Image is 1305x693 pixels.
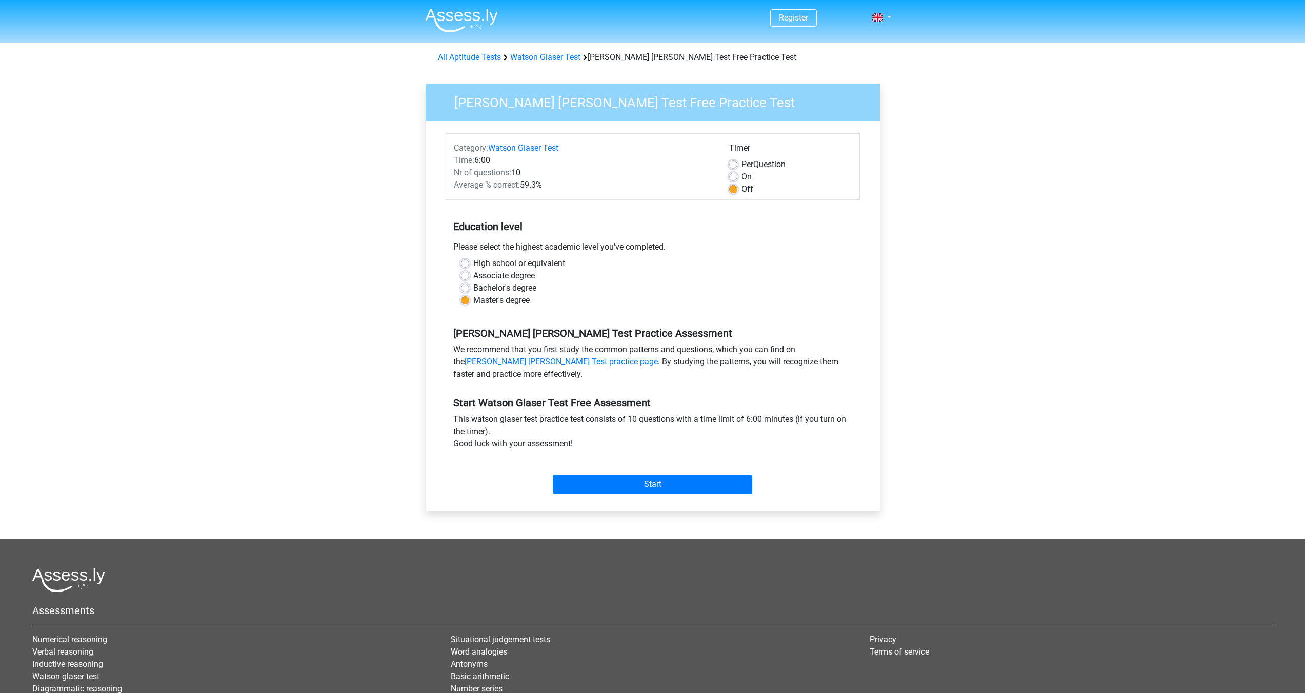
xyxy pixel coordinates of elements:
label: Question [741,158,786,171]
a: Terms of service [870,647,929,657]
a: Verbal reasoning [32,647,93,657]
a: Watson glaser test [32,671,99,681]
span: Category: [454,143,488,153]
span: Time: [454,155,474,165]
div: 6:00 [446,154,721,167]
label: On [741,171,752,183]
a: Antonyms [451,659,488,669]
input: Start [553,475,752,494]
a: Privacy [870,635,896,644]
label: Off [741,183,753,195]
div: Please select the highest academic level you’ve completed. [446,241,860,257]
a: Word analogies [451,647,507,657]
a: [PERSON_NAME] [PERSON_NAME] Test practice page [465,357,658,366]
div: 10 [446,167,721,179]
a: Situational judgement tests [451,635,550,644]
a: Numerical reasoning [32,635,107,644]
div: Timer [729,142,852,158]
span: Nr of questions: [454,168,511,177]
a: Register [779,13,808,23]
a: Inductive reasoning [32,659,103,669]
a: Watson Glaser Test [510,52,580,62]
a: All Aptitude Tests [438,52,501,62]
h5: Start Watson Glaser Test Free Assessment [453,397,852,409]
div: This watson glaser test practice test consists of 10 questions with a time limit of 6:00 minutes ... [446,413,860,454]
h5: [PERSON_NAME] [PERSON_NAME] Test Practice Assessment [453,327,852,339]
h5: Assessments [32,604,1273,617]
label: High school or equivalent [473,257,565,270]
label: Associate degree [473,270,535,282]
div: [PERSON_NAME] [PERSON_NAME] Test Free Practice Test [434,51,872,64]
div: 59.3% [446,179,721,191]
img: Assessly logo [32,568,105,592]
h5: Education level [453,216,852,237]
span: Average % correct: [454,180,520,190]
img: Assessly [425,8,498,32]
a: Watson Glaser Test [488,143,558,153]
h3: [PERSON_NAME] [PERSON_NAME] Test Free Practice Test [442,91,872,111]
a: Basic arithmetic [451,671,509,681]
span: Per [741,159,753,169]
label: Bachelor's degree [473,282,536,294]
div: We recommend that you first study the common patterns and questions, which you can find on the . ... [446,343,860,384]
label: Master's degree [473,294,530,307]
